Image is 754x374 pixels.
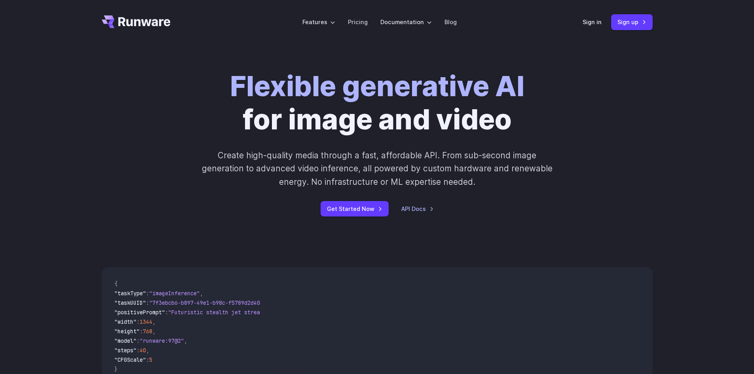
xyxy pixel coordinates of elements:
span: , [152,318,156,325]
span: "positivePrompt" [114,309,165,316]
span: { [114,280,118,287]
p: Create high-quality media through a fast, affordable API. From sub-second image generation to adv... [201,149,553,188]
span: } [114,366,118,373]
a: API Docs [401,204,434,213]
label: Features [302,17,335,27]
span: "taskType" [114,290,146,297]
span: : [137,337,140,344]
span: : [146,290,149,297]
span: "width" [114,318,137,325]
span: , [184,337,187,344]
a: Pricing [348,17,368,27]
span: "taskUUID" [114,299,146,306]
span: : [146,299,149,306]
span: : [165,309,168,316]
label: Documentation [380,17,432,27]
span: "Futuristic stealth jet streaking through a neon-lit cityscape with glowing purple exhaust" [168,309,456,316]
span: "model" [114,337,137,344]
a: Blog [444,17,457,27]
strong: Flexible generative AI [230,69,524,103]
span: , [146,347,149,354]
span: "steps" [114,347,137,354]
a: Go to / [102,15,171,28]
span: 5 [149,356,152,363]
span: 40 [140,347,146,354]
span: "height" [114,328,140,335]
span: : [137,318,140,325]
span: "runware:97@2" [140,337,184,344]
h1: for image and video [230,70,524,136]
span: "CFGScale" [114,356,146,363]
span: "imageInference" [149,290,200,297]
a: Get Started Now [321,201,389,216]
span: : [140,328,143,335]
span: , [152,328,156,335]
span: : [146,356,149,363]
span: 1344 [140,318,152,325]
span: , [200,290,203,297]
span: "7f3ebcb6-b897-49e1-b98c-f5789d2d40d7" [149,299,270,306]
a: Sign in [583,17,602,27]
span: 768 [143,328,152,335]
a: Sign up [611,14,653,30]
span: : [137,347,140,354]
